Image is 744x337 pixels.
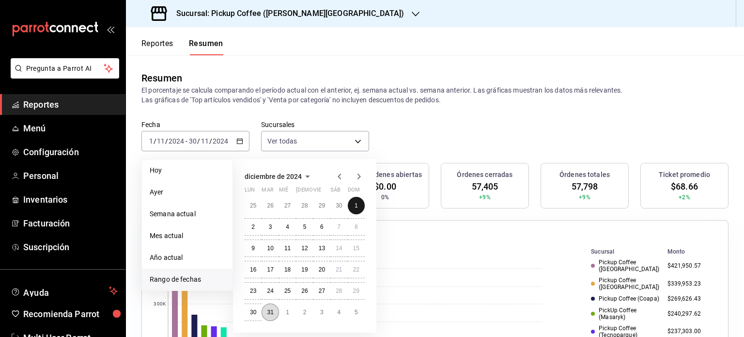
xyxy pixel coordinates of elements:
button: 2 de enero de 2025 [296,304,313,321]
span: +9% [579,193,590,202]
span: Suscripción [23,241,118,254]
button: 5 de enero de 2025 [348,304,365,321]
abbr: 10 de diciembre de 2024 [267,245,273,252]
span: Semana actual [150,209,225,219]
abbr: 25 de diciembre de 2024 [284,288,291,294]
abbr: 2 de diciembre de 2024 [251,224,255,230]
abbr: 22 de diciembre de 2024 [353,266,359,273]
span: Ayuda [23,285,105,297]
h3: Ticket promedio [659,170,710,180]
th: Sucursal [575,246,663,257]
abbr: 1 de diciembre de 2024 [355,202,358,209]
span: Recomienda Parrot [23,307,118,321]
button: 28 de diciembre de 2024 [330,282,347,300]
abbr: sábado [330,187,341,197]
abbr: 17 de diciembre de 2024 [267,266,273,273]
button: 3 de enero de 2025 [313,304,330,321]
abbr: 31 de diciembre de 2024 [267,309,273,316]
span: Año actual [150,253,225,263]
th: Monto [664,246,716,257]
button: 7 de diciembre de 2024 [330,218,347,236]
button: 25 de noviembre de 2024 [245,197,262,214]
span: / [154,137,156,145]
a: Pregunta a Parrot AI [7,70,119,80]
button: 24 de diciembre de 2024 [262,282,279,300]
td: $421,950.57 [664,257,716,275]
span: Rango de fechas [150,274,225,285]
button: 4 de diciembre de 2024 [279,218,296,236]
button: 6 de diciembre de 2024 [313,218,330,236]
abbr: 18 de diciembre de 2024 [284,266,291,273]
abbr: 15 de diciembre de 2024 [353,245,359,252]
button: 19 de diciembre de 2024 [296,261,313,278]
p: El porcentaje se calcula comparando el período actual con el anterior, ej. semana actual vs. sema... [141,85,728,105]
span: 57,405 [472,180,498,193]
abbr: 5 de diciembre de 2024 [303,224,307,230]
abbr: 26 de noviembre de 2024 [267,202,273,209]
abbr: 7 de diciembre de 2024 [337,224,341,230]
abbr: 30 de diciembre de 2024 [250,309,256,316]
button: 12 de diciembre de 2024 [296,240,313,257]
abbr: viernes [313,187,321,197]
abbr: domingo [348,187,360,197]
div: PickUp Coffee (Masaryk) [591,307,659,321]
button: 28 de noviembre de 2024 [296,197,313,214]
span: 57,798 [572,180,598,193]
span: Ayer [150,187,225,197]
abbr: 19 de diciembre de 2024 [301,266,308,273]
abbr: 5 de enero de 2025 [355,309,358,316]
div: Pickup Coffee (Coapa) [591,295,659,302]
abbr: 3 de diciembre de 2024 [269,224,272,230]
abbr: 23 de diciembre de 2024 [250,288,256,294]
button: Pregunta a Parrot AI [11,58,119,79]
span: / [165,137,168,145]
abbr: 9 de diciembre de 2024 [251,245,255,252]
span: Configuración [23,145,118,159]
button: 26 de noviembre de 2024 [262,197,279,214]
abbr: 4 de enero de 2025 [337,309,341,316]
abbr: 13 de diciembre de 2024 [319,245,325,252]
abbr: 28 de diciembre de 2024 [336,288,342,294]
span: Menú [23,122,118,135]
button: 29 de diciembre de 2024 [348,282,365,300]
td: $269,626.43 [664,293,716,305]
button: 14 de diciembre de 2024 [330,240,347,257]
abbr: 8 de diciembre de 2024 [355,224,358,230]
label: Fecha [141,121,249,128]
abbr: 26 de diciembre de 2024 [301,288,308,294]
abbr: martes [262,187,273,197]
abbr: jueves [296,187,353,197]
abbr: 27 de noviembre de 2024 [284,202,291,209]
span: Personal [23,169,118,182]
input: -- [201,137,209,145]
span: / [197,137,200,145]
input: -- [188,137,197,145]
abbr: 30 de noviembre de 2024 [336,202,342,209]
abbr: 16 de diciembre de 2024 [250,266,256,273]
td: $240,297.62 [664,305,716,323]
span: Mes actual [150,231,225,241]
button: 16 de diciembre de 2024 [245,261,262,278]
button: 20 de diciembre de 2024 [313,261,330,278]
button: 25 de diciembre de 2024 [279,282,296,300]
span: Ver todas [267,136,297,146]
span: Facturación [23,217,118,230]
span: Reportes [23,98,118,111]
button: 22 de diciembre de 2024 [348,261,365,278]
text: 300K [154,302,166,307]
button: 26 de diciembre de 2024 [296,282,313,300]
button: open_drawer_menu [107,25,114,33]
input: -- [149,137,154,145]
abbr: 29 de diciembre de 2024 [353,288,359,294]
abbr: 4 de diciembre de 2024 [286,224,289,230]
button: Resumen [189,39,223,55]
abbr: 1 de enero de 2025 [286,309,289,316]
abbr: 24 de diciembre de 2024 [267,288,273,294]
abbr: 3 de enero de 2025 [320,309,324,316]
abbr: 25 de noviembre de 2024 [250,202,256,209]
label: Sucursales [261,121,369,128]
span: - [186,137,187,145]
button: 30 de noviembre de 2024 [330,197,347,214]
abbr: lunes [245,187,255,197]
input: -- [156,137,165,145]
